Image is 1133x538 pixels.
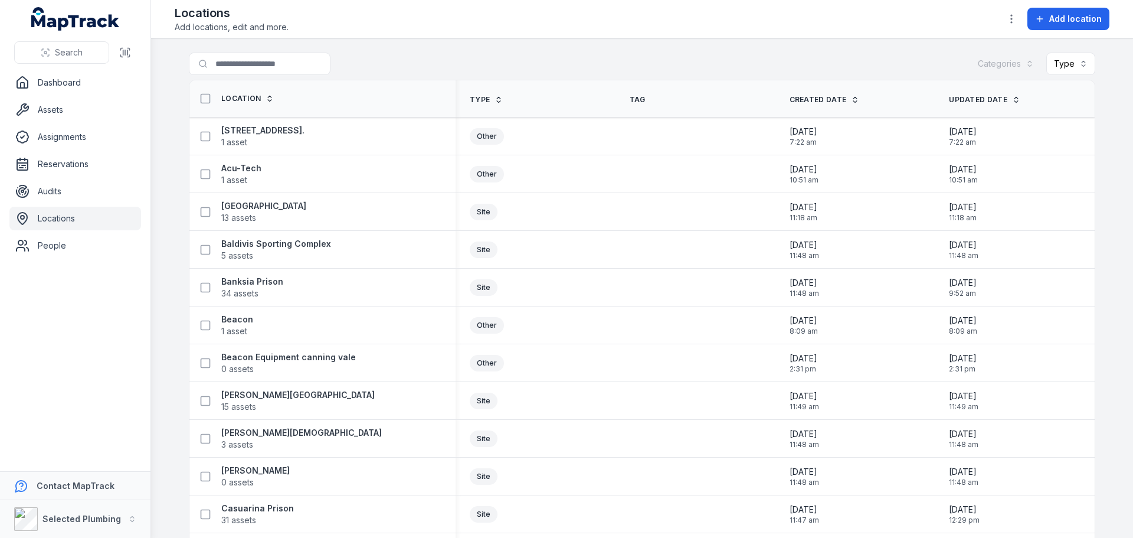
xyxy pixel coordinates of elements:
span: 5 assets [221,250,253,262]
a: [PERSON_NAME][DEMOGRAPHIC_DATA]3 assets [221,427,382,451]
span: 7:22 am [949,138,977,147]
time: 8/5/2025, 7:22:38 AM [790,126,817,147]
span: [DATE] [790,504,819,516]
a: [STREET_ADDRESS].1 asset [221,125,304,148]
strong: [GEOGRAPHIC_DATA] [221,200,306,212]
div: Site [470,431,497,447]
a: Assignments [9,125,141,149]
time: 1/14/2025, 11:48:54 AM [790,428,819,449]
span: Type [470,95,490,105]
a: Assets [9,98,141,122]
div: Other [470,317,504,334]
a: Beacon Equipment canning vale0 assets [221,351,356,375]
strong: [PERSON_NAME][DEMOGRAPHIC_DATA] [221,427,382,439]
button: Search [14,41,109,64]
div: Site [470,468,497,485]
span: 0 assets [221,363,254,375]
span: 11:48 am [949,478,978,487]
span: [DATE] [949,201,977,213]
a: Updated Date [949,95,1020,105]
span: 10:51 am [949,175,978,185]
a: Audits [9,180,141,203]
strong: [PERSON_NAME][GEOGRAPHIC_DATA] [221,389,375,401]
span: [DATE] [790,428,819,440]
strong: Acu-Tech [221,162,261,174]
span: 15 assets [221,401,256,413]
span: [DATE] [949,428,978,440]
span: [DATE] [790,353,817,364]
a: Created Date [790,95,860,105]
span: Add location [1049,13,1102,25]
strong: Selected Plumbing [42,514,121,524]
span: 1 asset [221,136,247,148]
span: 11:49 am [949,402,978,412]
time: 8/4/2025, 8:09:30 AM [790,315,818,336]
span: 11:18 am [790,213,817,223]
span: 7:22 am [790,138,817,147]
span: 11:48 am [949,440,978,449]
span: 12:29 pm [949,516,980,525]
a: Baldivis Sporting Complex5 assets [221,238,331,262]
time: 8/1/2025, 10:51:36 AM [949,164,978,185]
span: [DATE] [949,164,978,175]
button: Add location [1027,8,1109,30]
span: [DATE] [949,353,977,364]
span: 1 asset [221,174,247,186]
a: Banksia Prison34 assets [221,276,283,299]
time: 8/1/2025, 10:51:36 AM [790,164,818,185]
span: Updated Date [949,95,1007,105]
a: Beacon1 asset [221,314,253,337]
span: 10:51 am [790,175,818,185]
span: 9:52 am [949,289,977,298]
time: 1/14/2025, 11:48:54 AM [949,428,978,449]
span: 11:47 am [790,516,819,525]
a: People [9,234,141,257]
span: Tag [630,95,646,105]
span: 11:48 am [790,478,819,487]
div: Site [470,242,497,258]
button: Type [1046,53,1095,75]
strong: Banksia Prison [221,276,283,288]
span: [DATE] [790,164,818,175]
span: 11:48 am [949,251,978,260]
a: Location [221,94,274,103]
span: 11:48 am [790,440,819,449]
span: [DATE] [949,315,977,327]
a: Acu-Tech1 asset [221,162,261,186]
span: 11:48 am [790,251,819,260]
a: Reservations [9,152,141,176]
strong: Contact MapTrack [37,481,114,491]
span: [DATE] [790,277,819,289]
div: Other [470,355,504,371]
time: 1/14/2025, 11:47:33 AM [790,504,819,525]
strong: Beacon [221,314,253,325]
time: 3/31/2025, 2:31:18 PM [949,353,977,374]
strong: Casuarina Prison [221,503,294,514]
span: 2:31 pm [790,364,817,374]
div: Site [470,506,497,523]
time: 3/31/2025, 2:31:18 PM [790,353,817,374]
span: [DATE] [949,239,978,251]
time: 1/14/2025, 11:48:43 AM [949,466,978,487]
span: [DATE] [949,126,977,138]
span: [DATE] [949,277,977,289]
time: 1/14/2025, 11:49:14 AM [790,390,819,412]
span: 1 asset [221,325,247,337]
time: 1/14/2025, 11:48:21 AM [790,277,819,298]
a: MapTrack [31,7,120,31]
span: [DATE] [790,239,819,251]
span: 11:49 am [790,402,819,412]
span: [DATE] [949,466,978,478]
span: 13 assets [221,212,256,224]
a: [GEOGRAPHIC_DATA]13 assets [221,200,306,224]
time: 1/14/2025, 11:49:14 AM [949,390,978,412]
div: Site [470,393,497,409]
span: [DATE] [949,390,978,402]
span: [DATE] [790,390,819,402]
span: 34 assets [221,288,258,299]
div: Other [470,166,504,182]
div: Site [470,279,497,296]
span: 0 assets [221,477,254,488]
time: 1/14/2025, 11:48:37 AM [949,239,978,260]
time: 8/4/2025, 8:09:30 AM [949,315,977,336]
